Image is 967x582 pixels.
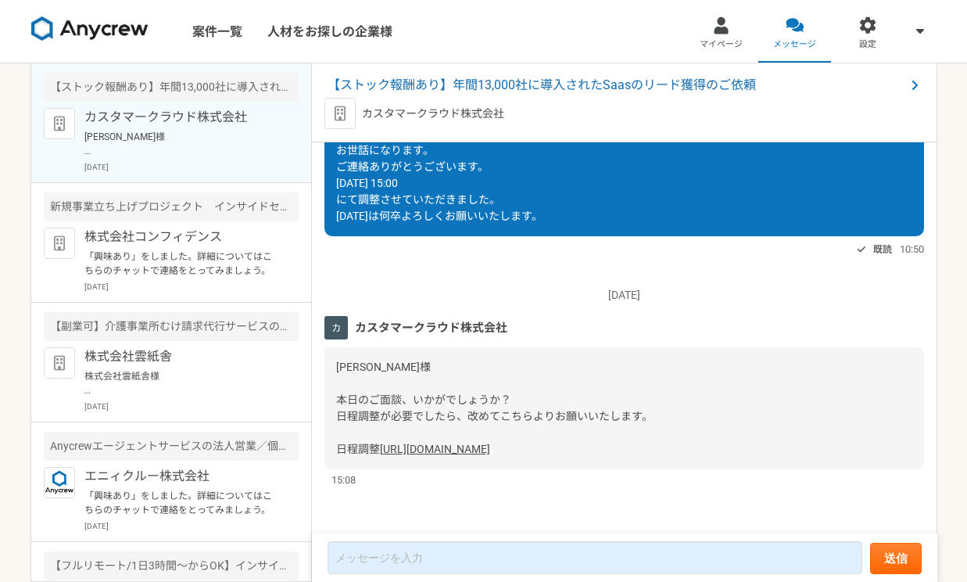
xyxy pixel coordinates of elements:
[324,287,924,304] p: [DATE]
[44,312,299,341] div: 【副業可】介護事業所むけ請求代行サービスのインサイドセールス（フルリモート可）
[84,401,299,412] p: [DATE]
[84,467,278,486] p: エニィクルー株式会社
[900,242,924,257] span: 10:50
[773,38,816,51] span: メッセージ
[84,347,278,366] p: 株式会社雲紙舎
[324,316,348,339] img: unnamed.png
[870,543,922,574] button: 送信
[31,16,149,41] img: 8DqYSo04kwAAAAASUVORK5CYII=
[84,520,299,532] p: [DATE]
[700,38,743,51] span: マイページ
[84,281,299,293] p: [DATE]
[44,108,75,139] img: default_org_logo-42cde973f59100197ec2c8e796e4974ac8490bb5b08a0eb061ff975e4574aa76.png
[328,76,905,95] span: 【ストック報酬あり】年間13,000社に導入されたSaasのリード獲得のご依頼
[44,467,75,498] img: logo_text_blue_01.png
[355,319,507,336] span: カスタマークラウド株式会社
[44,432,299,461] div: Anycrewエージェントサービスの法人営業／個人アドバイザー（RA・CA）
[362,106,504,122] p: カスタマークラウド株式会社
[380,443,490,455] a: [URL][DOMAIN_NAME]
[44,347,75,379] img: default_org_logo-42cde973f59100197ec2c8e796e4974ac8490bb5b08a0eb061ff975e4574aa76.png
[44,192,299,221] div: 新規事業立ち上げプロジェクト インサイドセールス
[84,369,278,397] p: 株式会社雲紙舎様 本日は貴重なお時間ありがとうございました。 良いお返事がいただけますと非常に幸いです。 引き続きよろしくお願いいたします。
[84,489,278,517] p: 「興味あり」をしました。詳細についてはこちらのチャットで連絡をとってみましょう。
[44,73,299,102] div: 【ストック報酬あり】年間13,000社に導入されたSaasのリード獲得のご依頼
[44,551,299,580] div: 【フルリモート/1日3時間～からOK】インサイドセールス
[331,472,356,487] span: 15:08
[84,228,278,246] p: 株式会社コンフィデンス
[84,108,278,127] p: カスタマークラウド株式会社
[324,98,356,129] img: default_org_logo-42cde973f59100197ec2c8e796e4974ac8490bb5b08a0eb061ff975e4574aa76.png
[873,240,892,259] span: 既読
[84,161,299,173] p: [DATE]
[44,228,75,259] img: default_org_logo-42cde973f59100197ec2c8e796e4974ac8490bb5b08a0eb061ff975e4574aa76.png
[336,144,543,222] span: お世話になります。 ご連絡ありがとうございます。 [DATE] 15:00 にて調整させていただきました。 [DATE]は何卒よろしくお願いいたします。
[859,38,876,51] span: 設定
[84,130,278,158] p: [PERSON_NAME]様 本日のご面談、いかがでしょうか？ 日程調整が必要でしたら、改めてこちらよりお願いいたします。 日程調整 [URL][DOMAIN_NAME]
[84,250,278,278] p: 「興味あり」をしました。詳細についてはこちらのチャットで連絡をとってみましょう。
[336,361,653,455] span: [PERSON_NAME]様 本日のご面談、いかがでしょうか？ 日程調整が必要でしたら、改めてこちらよりお願いいたします。 日程調整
